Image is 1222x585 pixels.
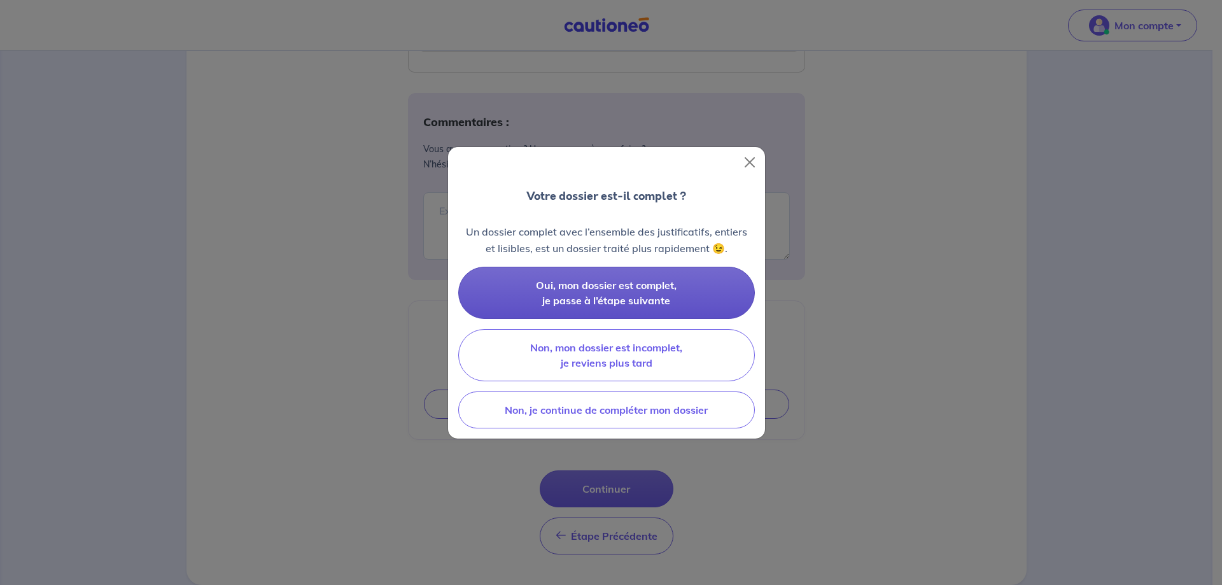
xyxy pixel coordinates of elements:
button: Close [740,152,760,173]
span: Non, je continue de compléter mon dossier [505,404,708,416]
button: Non, je continue de compléter mon dossier [458,391,755,428]
button: Oui, mon dossier est complet, je passe à l’étape suivante [458,267,755,319]
p: Votre dossier est-il complet ? [526,188,686,204]
button: Non, mon dossier est incomplet, je reviens plus tard [458,329,755,381]
p: Un dossier complet avec l’ensemble des justificatifs, entiers et lisibles, est un dossier traité ... [458,223,755,257]
span: Non, mon dossier est incomplet, je reviens plus tard [530,341,682,369]
span: Oui, mon dossier est complet, je passe à l’étape suivante [536,279,677,307]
